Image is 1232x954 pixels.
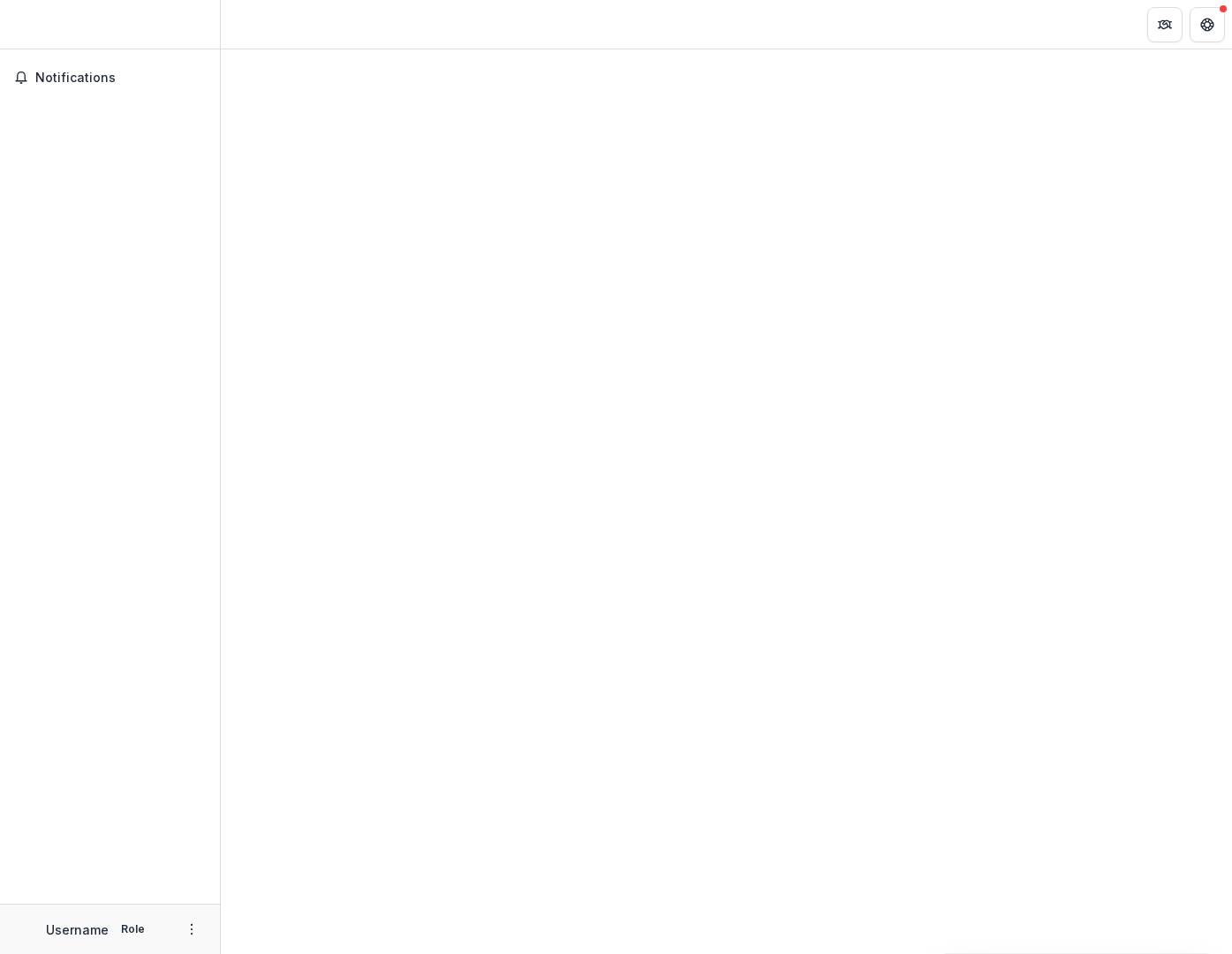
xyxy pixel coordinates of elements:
[35,71,206,86] span: Notifications
[46,920,109,939] p: Username
[1147,7,1183,42] button: Partners
[181,919,202,940] button: More
[7,64,213,92] button: Notifications
[1190,7,1225,42] button: Get Help
[116,921,150,937] p: Role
